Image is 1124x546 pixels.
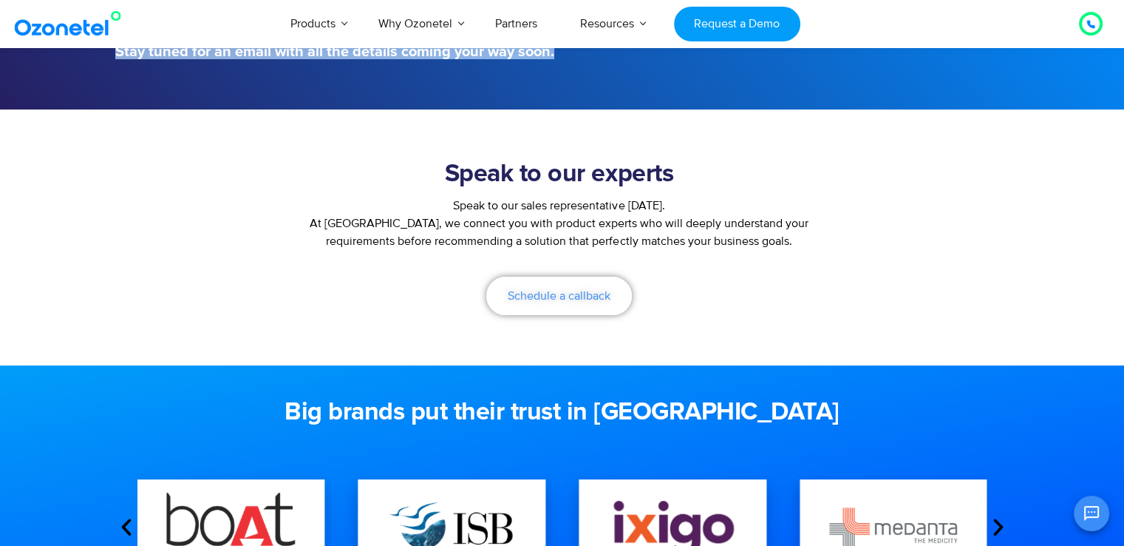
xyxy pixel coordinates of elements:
h2: Speak to our experts [297,160,822,189]
button: Open chat [1074,496,1109,531]
h5: Stay tuned for an email with all the details coming your way soon. [115,44,555,59]
span: Schedule a callback [508,290,610,302]
h2: Big brands put their trust in [GEOGRAPHIC_DATA] [115,398,1009,428]
a: Schedule a callback [486,277,632,315]
a: Request a Demo [674,7,800,41]
p: At [GEOGRAPHIC_DATA], we connect you with product experts who will deeply understand your require... [297,215,822,250]
div: Speak to our sales representative [DATE]. [297,197,822,215]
